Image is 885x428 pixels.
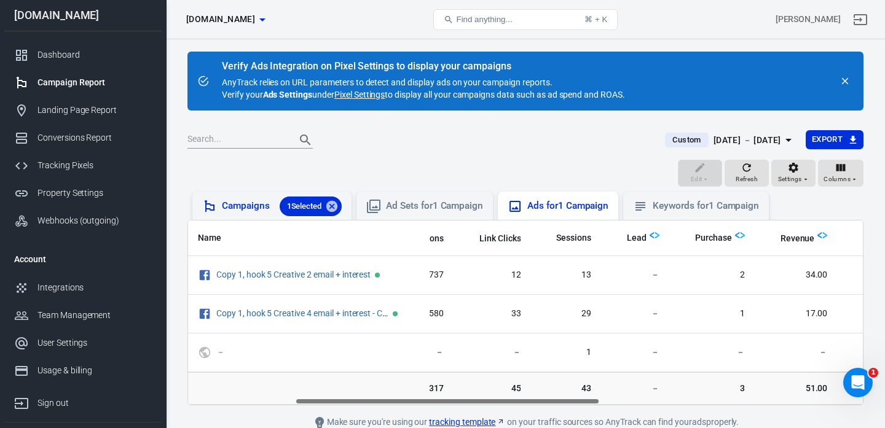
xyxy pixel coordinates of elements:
[198,232,221,244] span: Name
[37,309,152,322] div: Team Management
[714,133,781,148] div: [DATE] － [DATE]
[765,269,828,281] span: 34.00
[679,346,745,359] span: －
[393,311,398,316] span: Active
[540,382,591,394] span: 43
[776,13,841,26] div: Account id: RgmCiDus
[37,159,152,172] div: Tracking Pixels
[216,270,371,279] a: Copy 1, hook 5 Creative 2 email + interest
[846,5,875,34] a: Sign out
[868,368,878,378] span: 1
[4,41,162,69] a: Dashboard
[725,160,769,187] button: Refresh
[679,232,732,244] span: Purchase
[4,384,162,417] a: Sign out
[781,231,815,246] span: Total revenue calculated by AnyTrack.
[463,269,521,281] span: 12
[280,196,342,216] div: 1Selected
[37,187,152,200] div: Property Settings
[824,174,851,185] span: Columns
[735,230,745,240] img: Logo
[386,200,483,212] div: Ad Sets for 1 Campaign
[627,232,647,244] span: Lead
[765,231,815,246] span: Total revenue calculated by AnyTrack.
[216,309,390,317] span: Copy 1, hook 5 Creative 4 email + interest - Copy
[765,308,828,320] span: 17.00
[456,15,512,24] span: Find anything...
[679,382,745,394] span: 3
[216,270,372,279] span: Copy 1, hook 5 Creative 2 email + interest
[37,104,152,117] div: Landing Page Report
[216,308,396,318] a: Copy 1, hook 5 Creative 4 email + interest - Copy
[4,179,162,207] a: Property Settings
[667,134,706,146] span: Custom
[4,96,162,124] a: Landing Page Report
[843,368,873,397] iframe: Intercom live chat
[653,200,759,212] div: Keywords for 1 Campaign
[198,345,211,360] svg: UTM & Web Traffic
[4,10,162,21] div: [DOMAIN_NAME]
[37,49,152,61] div: Dashboard
[37,76,152,89] div: Campaign Report
[37,337,152,349] div: User Settings
[778,174,802,185] span: Settings
[198,232,237,244] span: Name
[611,346,659,359] span: －
[291,125,320,155] button: Search
[20,20,29,29] img: logo_orange.svg
[37,397,152,410] div: Sign out
[540,232,591,244] span: Sessions
[765,382,828,394] span: 51.00
[4,329,162,357] a: User Settings
[527,200,608,212] div: Ads for 1 Campaign
[33,71,43,81] img: tab_domain_overview_orange.svg
[47,72,110,80] div: Domain Overview
[540,308,591,320] span: 29
[222,61,625,101] div: AnyTrack relies on URL parameters to detect and display ads on your campaign reports. Verify your...
[4,274,162,302] a: Integrations
[463,346,521,359] span: －
[136,72,207,80] div: Keywords by Traffic
[736,174,758,185] span: Refresh
[181,8,270,31] button: [DOMAIN_NAME]
[817,230,827,240] img: Logo
[479,233,521,245] span: Link Clicks
[198,306,211,321] svg: Facebook Ads
[540,346,591,359] span: 1
[4,124,162,152] a: Conversions Report
[20,32,29,42] img: website_grey.svg
[34,20,60,29] div: v 4.0.25
[186,12,255,27] span: thrivecart.com
[4,152,162,179] a: Tracking Pixels
[611,232,647,244] span: Lead
[818,160,863,187] button: Columns
[463,308,521,320] span: 33
[650,230,659,240] img: Logo
[37,281,152,294] div: Integrations
[222,196,342,216] div: Campaigns
[216,347,225,357] a: －
[198,268,211,282] svg: Facebook Ads
[655,130,805,150] button: Custom[DATE] － [DATE]
[37,131,152,144] div: Conversions Report
[695,232,732,244] span: Purchase
[765,346,828,359] span: －
[4,244,162,274] li: Account
[433,9,618,30] button: Find anything...⌘ + K
[263,90,313,99] strong: Ads Settings
[280,200,329,212] span: 1 Selected
[679,308,745,320] span: 1
[32,32,135,42] div: Domain: [DOMAIN_NAME]
[556,232,591,244] span: Sessions
[463,382,521,394] span: 45
[679,269,745,281] span: 2
[584,15,607,24] div: ⌘ + K
[4,69,162,96] a: Campaign Report
[188,220,863,405] div: scrollable content
[122,71,132,81] img: tab_keywords_by_traffic_grey.svg
[611,382,659,394] span: －
[463,231,521,246] span: The number of clicks on links within the ad that led to advertiser-specified destinations
[806,130,863,149] button: Export
[771,160,816,187] button: Settings
[836,72,854,90] button: close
